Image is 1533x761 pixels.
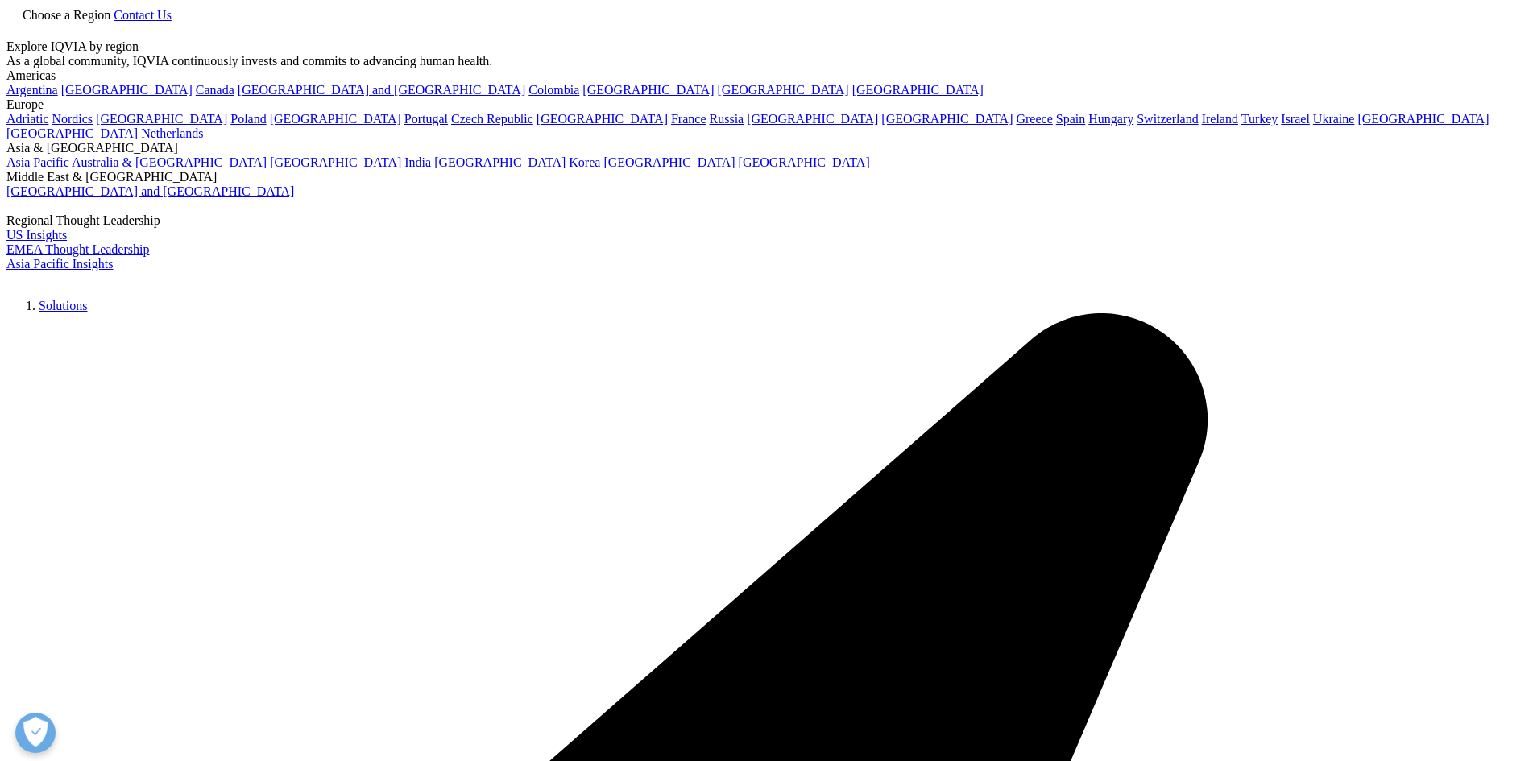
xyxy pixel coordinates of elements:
[1137,112,1198,126] a: Switzerland
[6,170,1527,184] div: Middle East & [GEOGRAPHIC_DATA]
[852,83,984,97] a: [GEOGRAPHIC_DATA]
[671,112,706,126] a: France
[6,112,48,126] a: Adriatic
[404,112,448,126] a: Portugal
[6,83,58,97] a: Argentina
[747,112,878,126] a: [GEOGRAPHIC_DATA]
[6,39,1527,54] div: Explore IQVIA by region
[270,112,401,126] a: [GEOGRAPHIC_DATA]
[23,8,110,22] span: Choose a Region
[528,83,579,97] a: Colombia
[6,126,138,140] a: [GEOGRAPHIC_DATA]
[270,155,401,169] a: [GEOGRAPHIC_DATA]
[15,713,56,753] button: Abrir preferências
[196,83,234,97] a: Canada
[6,97,1527,112] div: Europe
[1056,112,1085,126] a: Spain
[61,83,193,97] a: [GEOGRAPHIC_DATA]
[6,242,149,256] a: EMEA Thought Leadership
[718,83,849,97] a: [GEOGRAPHIC_DATA]
[1357,112,1489,126] a: [GEOGRAPHIC_DATA]
[141,126,203,140] a: Netherlands
[6,54,1527,68] div: As a global community, IQVIA continuously invests and commits to advancing human health.
[1313,112,1355,126] a: Ukraine
[582,83,714,97] a: [GEOGRAPHIC_DATA]
[6,257,113,271] a: Asia Pacific Insights
[1088,112,1133,126] a: Hungary
[230,112,266,126] a: Poland
[739,155,870,169] a: [GEOGRAPHIC_DATA]
[1281,112,1310,126] a: Israel
[6,184,294,198] a: [GEOGRAPHIC_DATA] and [GEOGRAPHIC_DATA]
[1241,112,1278,126] a: Turkey
[6,141,1527,155] div: Asia & [GEOGRAPHIC_DATA]
[404,155,431,169] a: India
[96,112,227,126] a: [GEOGRAPHIC_DATA]
[881,112,1013,126] a: [GEOGRAPHIC_DATA]
[710,112,744,126] a: Russia
[39,299,87,312] a: Solutions
[537,112,668,126] a: [GEOGRAPHIC_DATA]
[6,68,1527,83] div: Americas
[569,155,600,169] a: Korea
[238,83,525,97] a: [GEOGRAPHIC_DATA] and [GEOGRAPHIC_DATA]
[6,228,67,242] a: US Insights
[434,155,566,169] a: [GEOGRAPHIC_DATA]
[6,155,69,169] a: Asia Pacific
[603,155,735,169] a: [GEOGRAPHIC_DATA]
[114,8,172,22] a: Contact Us
[72,155,267,169] a: Australia & [GEOGRAPHIC_DATA]
[451,112,533,126] a: Czech Republic
[1202,112,1238,126] a: Ireland
[6,213,1527,228] div: Regional Thought Leadership
[52,112,93,126] a: Nordics
[1016,112,1052,126] a: Greece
